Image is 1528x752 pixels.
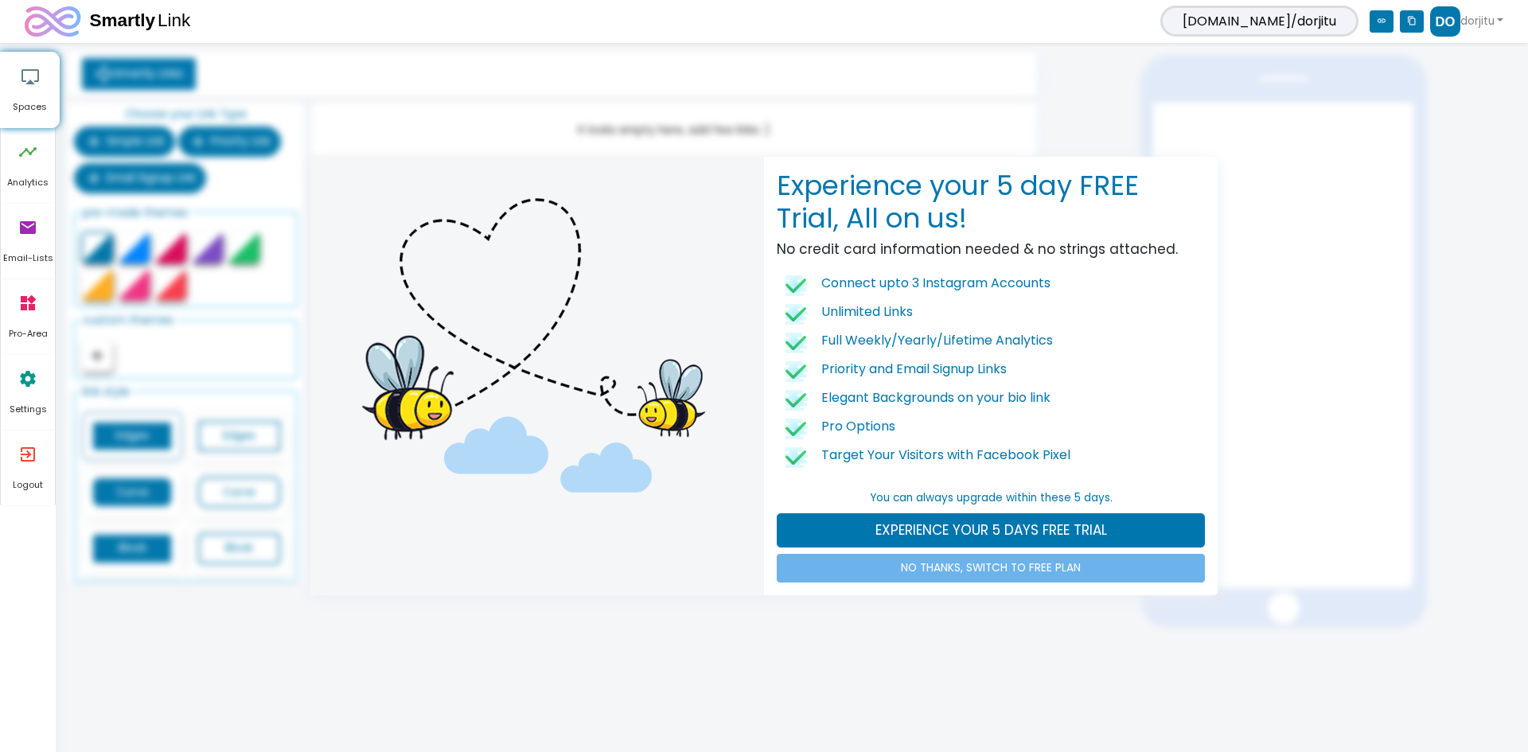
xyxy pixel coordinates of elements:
li: Priority and Email Signup Links [783,356,1199,384]
li: Elegant Backgrounds on your bio link [783,384,1199,413]
a: NO THANKS, SWITCH TO FREE PLAN [777,554,1205,583]
li: Pro Options [783,413,1199,442]
li: Connect upto 3 Instagram Accounts [783,270,1199,298]
img: bee-trial-start.png [323,169,746,520]
h5: No credit card information needed & no strings attached. [777,241,1205,257]
li: Target Your Visitors with Facebook Pixel [783,442,1199,470]
b: Experience your 5 day FREE Trial, All on us! [777,166,1139,237]
li: Unlimited Links [783,298,1199,327]
a: EXPERIENCE YOUR 5 DAYS FREE TRIAL [777,513,1205,548]
p: You can always upgrade within these 5 days. [777,489,1205,507]
li: Full Weekly/Yearly/Lifetime Analytics [783,327,1199,356]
